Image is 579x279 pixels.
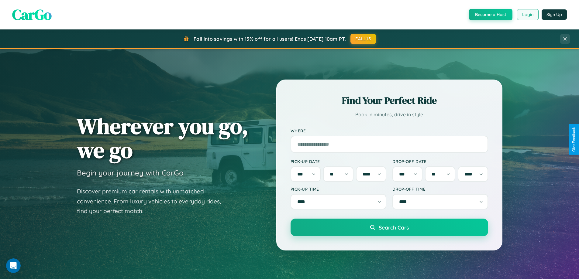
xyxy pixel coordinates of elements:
button: Become a Host [469,9,512,20]
label: Drop-off Time [392,186,488,192]
h2: Find Your Perfect Ride [291,94,488,107]
label: Pick-up Date [291,159,386,164]
button: Login [517,9,539,20]
button: Search Cars [291,219,488,236]
button: FALL15 [350,34,376,44]
button: Sign Up [542,9,567,20]
div: Give Feedback [572,127,576,152]
label: Pick-up Time [291,186,386,192]
p: Book in minutes, drive in style [291,110,488,119]
h1: Wherever you go, we go [77,114,248,162]
iframe: Intercom live chat [6,258,21,273]
h3: Begin your journey with CarGo [77,168,184,177]
label: Drop-off Date [392,159,488,164]
span: CarGo [12,5,52,25]
span: Search Cars [379,224,409,231]
p: Discover premium car rentals with unmatched convenience. From luxury vehicles to everyday rides, ... [77,186,229,216]
label: Where [291,128,488,133]
span: Fall into savings with 15% off for all users! Ends [DATE] 10am PT. [194,36,346,42]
